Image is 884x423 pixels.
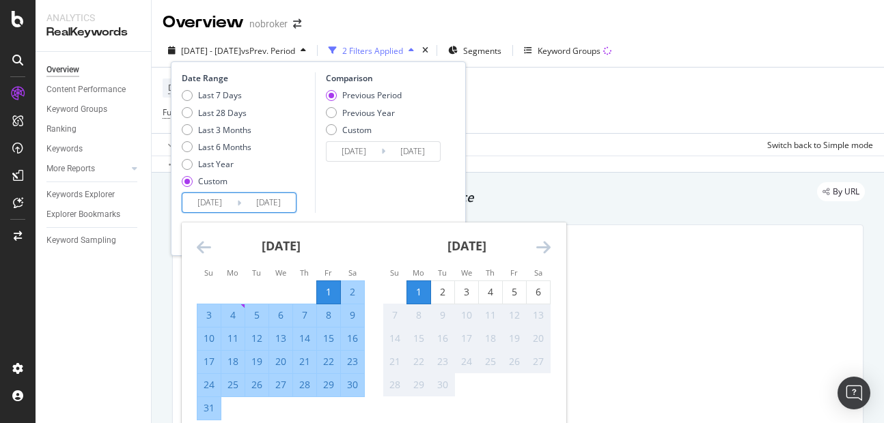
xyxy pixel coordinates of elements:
[342,124,372,136] div: Custom
[527,327,551,350] td: Not available. Saturday, September 20, 2025
[326,124,402,136] div: Custom
[269,304,293,327] td: Selected. Wednesday, August 6, 2025
[197,308,221,322] div: 3
[317,373,341,396] td: Selected. Friday, August 29, 2025
[527,304,551,327] td: Not available. Saturday, September 13, 2025
[510,267,518,278] small: Fr
[269,378,292,392] div: 27
[46,122,77,136] div: Ranking
[341,304,365,327] td: Selected. Saturday, August 9, 2025
[198,124,251,136] div: Last 3 Months
[197,401,221,415] div: 31
[182,124,251,136] div: Last 3 Months
[342,107,395,119] div: Previous Year
[431,304,455,327] td: Not available. Tuesday, September 9, 2025
[221,327,245,350] td: Selected. Monday, August 11, 2025
[293,378,316,392] div: 28
[198,141,251,153] div: Last 6 Months
[293,19,301,29] div: arrow-right-arrow-left
[431,350,455,373] td: Not available. Tuesday, September 23, 2025
[300,267,309,278] small: Th
[341,350,365,373] td: Selected. Saturday, August 23, 2025
[221,373,245,396] td: Selected. Monday, August 25, 2025
[341,280,365,304] td: Selected. Saturday, August 2, 2025
[767,139,873,151] div: Switch back to Simple mode
[317,332,340,345] div: 15
[503,304,527,327] td: Not available. Friday, September 12, 2025
[317,280,341,304] td: Selected as start date. Friday, August 1, 2025
[407,332,430,345] div: 15
[503,350,527,373] td: Not available. Friday, September 26, 2025
[390,267,399,278] small: Su
[221,350,245,373] td: Selected. Monday, August 18, 2025
[245,355,268,368] div: 19
[503,280,527,304] td: Choose Friday, September 5, 2025 as your check-in date. It’s available.
[527,308,550,322] div: 13
[317,327,341,350] td: Selected. Friday, August 15, 2025
[245,308,268,322] div: 5
[269,355,292,368] div: 20
[383,373,407,396] td: Not available. Sunday, September 28, 2025
[431,327,455,350] td: Not available. Tuesday, September 16, 2025
[221,355,245,368] div: 18
[327,142,381,161] input: Start Date
[479,332,502,345] div: 18
[383,327,407,350] td: Not available. Sunday, September 14, 2025
[317,308,340,322] div: 8
[833,188,859,196] span: By URL
[182,72,312,84] div: Date Range
[293,355,316,368] div: 21
[342,89,402,101] div: Previous Period
[838,377,870,409] div: Open Intercom Messenger
[407,308,430,322] div: 8
[317,355,340,368] div: 22
[46,142,83,156] div: Keywords
[197,378,221,392] div: 24
[407,350,431,373] td: Not available. Monday, September 22, 2025
[245,378,268,392] div: 26
[438,267,447,278] small: Tu
[245,327,269,350] td: Selected. Tuesday, August 12, 2025
[46,11,140,25] div: Analytics
[245,304,269,327] td: Selected. Tuesday, August 5, 2025
[46,207,141,222] a: Explorer Bookmarks
[479,285,502,299] div: 4
[275,267,286,278] small: We
[479,308,502,322] div: 11
[385,142,440,161] input: End Date
[455,350,479,373] td: Not available. Wednesday, September 24, 2025
[163,40,312,61] button: [DATE] - [DATE]vsPrev. Period
[269,350,293,373] td: Selected. Wednesday, August 20, 2025
[383,350,407,373] td: Not available. Sunday, September 21, 2025
[341,378,364,392] div: 30
[182,89,251,101] div: Last 7 Days
[341,308,364,322] div: 9
[341,285,364,299] div: 2
[407,378,430,392] div: 29
[182,175,251,187] div: Custom
[46,207,120,222] div: Explorer Bookmarks
[407,373,431,396] td: Not available. Monday, September 29, 2025
[324,267,332,278] small: Fr
[198,158,234,170] div: Last Year
[419,44,431,57] div: times
[527,280,551,304] td: Choose Saturday, September 6, 2025 as your check-in date. It’s available.
[431,378,454,392] div: 30
[269,332,292,345] div: 13
[534,267,542,278] small: Sa
[341,332,364,345] div: 16
[323,40,419,61] button: 2 Filters Applied
[198,175,227,187] div: Custom
[461,267,472,278] small: We
[407,355,430,368] div: 22
[383,304,407,327] td: Not available. Sunday, September 7, 2025
[503,285,526,299] div: 5
[479,355,502,368] div: 25
[46,188,141,202] a: Keywords Explorer
[198,107,247,119] div: Last 28 Days
[46,188,115,202] div: Keywords Explorer
[348,267,357,278] small: Sa
[503,332,526,345] div: 19
[503,355,526,368] div: 26
[46,233,116,248] div: Keyword Sampling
